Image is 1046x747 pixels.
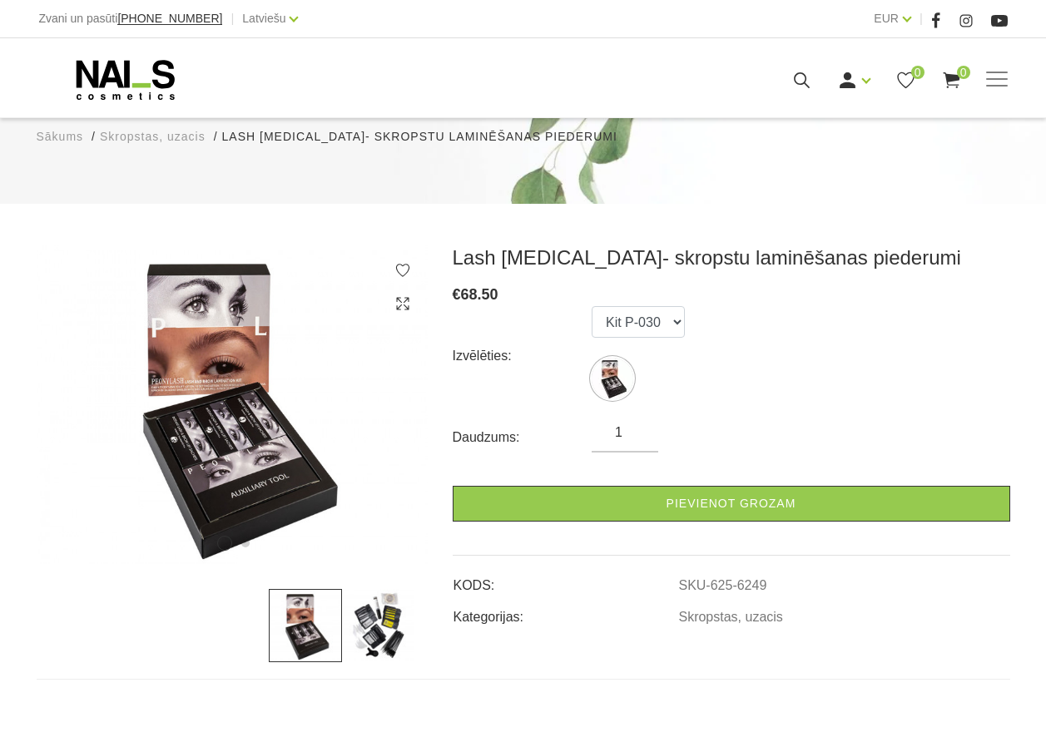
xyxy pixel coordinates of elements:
div: Izvēlēties: [453,343,592,369]
span: 0 [957,66,970,79]
span: Skropstas, uzacis [100,130,206,143]
span: 0 [911,66,925,79]
a: 0 [895,70,916,91]
a: EUR [874,8,899,28]
span: 68.50 [461,286,498,303]
a: 0 [941,70,962,91]
a: SKU-625-6249 [678,578,766,593]
img: ... [592,358,633,399]
img: ... [269,589,342,662]
span: € [453,286,461,303]
div: Zvani un pasūti [38,8,222,29]
a: Pievienot grozam [453,486,1010,522]
a: Latviešu [242,8,285,28]
button: 2 of 2 [241,539,250,547]
span: | [920,8,923,29]
td: KODS: [453,564,678,596]
span: | [231,8,234,29]
img: ... [342,589,415,662]
a: Sākums [37,128,84,146]
img: ... [37,245,428,564]
div: Daudzums: [453,424,592,451]
button: 1 of 2 [217,536,232,551]
span: Sākums [37,130,84,143]
a: Skropstas, uzacis [100,128,206,146]
h3: Lash [MEDICAL_DATA]- skropstu laminēšanas piederumi [453,245,1010,270]
li: Lash [MEDICAL_DATA]- skropstu laminēšanas piederumi [222,128,634,146]
td: Kategorijas: [453,596,678,627]
a: [PHONE_NUMBER] [117,12,222,25]
a: Skropstas, uzacis [678,610,782,625]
